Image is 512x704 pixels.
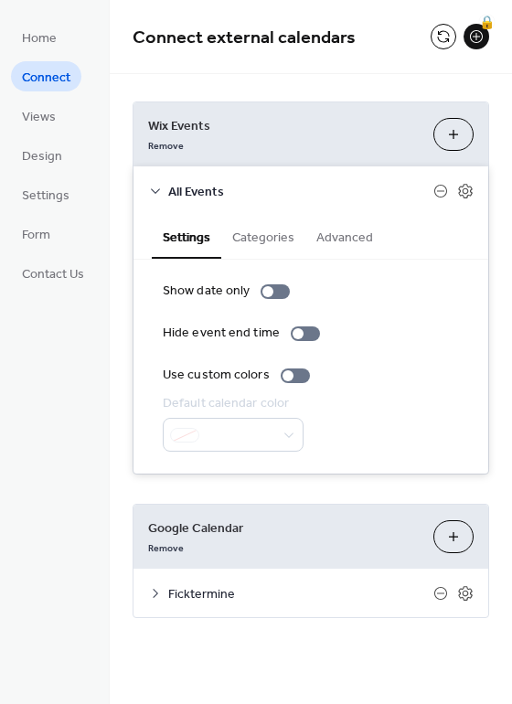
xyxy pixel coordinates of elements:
[163,366,270,385] div: Use custom colors
[22,187,69,206] span: Settings
[11,140,73,170] a: Design
[168,585,433,604] span: Ficktermine
[148,542,184,555] span: Remove
[11,219,61,249] a: Form
[22,108,56,127] span: Views
[11,258,95,288] a: Contact Us
[148,117,419,136] span: Wix Events
[152,215,221,259] button: Settings
[168,183,433,202] span: All Events
[11,179,80,209] a: Settings
[11,22,68,52] a: Home
[22,29,57,48] span: Home
[22,265,84,284] span: Contact Us
[22,226,50,245] span: Form
[133,20,356,56] span: Connect external calendars
[163,394,300,413] div: Default calendar color
[305,215,384,257] button: Advanced
[22,69,70,88] span: Connect
[221,215,305,257] button: Categories
[11,101,67,131] a: Views
[163,324,280,343] div: Hide event end time
[148,140,184,153] span: Remove
[148,519,419,539] span: Google Calendar
[22,147,62,166] span: Design
[11,61,81,91] a: Connect
[163,282,250,301] div: Show date only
